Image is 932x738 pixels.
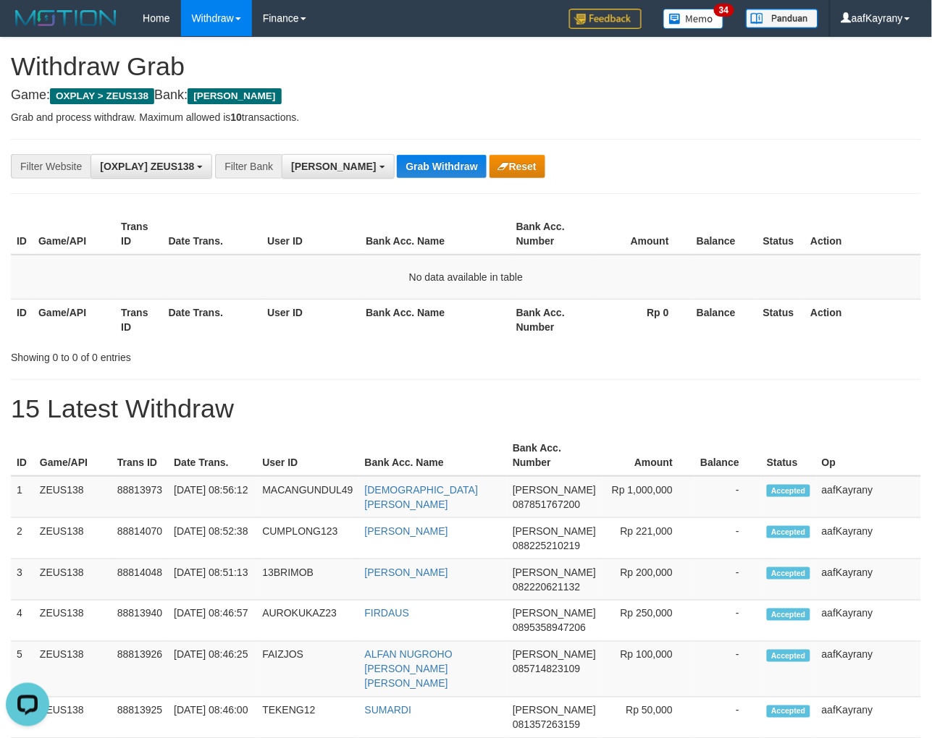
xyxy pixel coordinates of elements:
td: 88813926 [112,642,168,697]
td: 3 [11,559,34,601]
td: - [694,559,761,601]
span: Accepted [767,526,810,538]
span: [PERSON_NAME] [513,705,596,716]
p: Grab and process withdraw. Maximum allowed is transactions. [11,110,921,124]
td: MACANGUNDUL49 [256,476,358,518]
th: User ID [261,213,360,255]
th: Trans ID [115,213,162,255]
td: ZEUS138 [34,559,112,601]
th: Trans ID [115,299,162,340]
img: MOTION_logo.png [11,7,121,29]
td: 88813940 [112,601,168,642]
th: ID [11,299,33,340]
td: - [694,518,761,559]
td: aafKayrany [816,642,921,697]
span: Accepted [767,485,810,497]
td: Rp 1,000,000 [602,476,694,518]
span: Copy 081357263159 to clipboard [513,719,580,731]
span: [PERSON_NAME] [513,567,596,578]
img: panduan.png [746,9,818,28]
th: Game/API [33,213,115,255]
th: Status [757,299,805,340]
th: Op [816,435,921,476]
span: [PERSON_NAME] [513,608,596,619]
td: [DATE] 08:52:38 [168,518,256,559]
span: 34 [714,4,734,17]
span: [PERSON_NAME] [513,525,596,537]
td: ZEUS138 [34,601,112,642]
td: ZEUS138 [34,476,112,518]
th: Trans ID [112,435,168,476]
img: Feedback.jpg [569,9,642,29]
th: Balance [694,435,761,476]
a: FIRDAUS [365,608,409,619]
th: Game/API [34,435,112,476]
td: 88814070 [112,518,168,559]
td: [DATE] 08:46:57 [168,601,256,642]
th: Action [805,299,921,340]
span: Accepted [767,608,810,621]
th: Bank Acc. Name [360,213,511,255]
span: [PERSON_NAME] [188,88,281,104]
td: 2 [11,518,34,559]
th: User ID [256,435,358,476]
div: Filter Website [11,154,91,179]
td: AUROKUKAZ23 [256,601,358,642]
td: 1 [11,476,34,518]
button: Open LiveChat chat widget [6,6,49,49]
a: SUMARDI [365,705,412,716]
span: [PERSON_NAME] [513,649,596,661]
th: ID [11,435,34,476]
span: Accepted [767,705,810,718]
button: [PERSON_NAME] [282,154,394,179]
h4: Game: Bank: [11,88,921,103]
div: Showing 0 to 0 of 0 entries [11,344,377,365]
th: Bank Acc. Name [359,435,507,476]
td: Rp 250,000 [602,601,694,642]
h1: 15 Latest Withdraw [11,394,921,423]
th: Bank Acc. Number [511,299,593,340]
td: No data available in table [11,255,921,300]
td: FAIZJOS [256,642,358,697]
td: aafKayrany [816,559,921,601]
span: [PERSON_NAME] [513,484,596,496]
span: [PERSON_NAME] [291,161,376,172]
strong: 10 [230,111,242,123]
th: Date Trans. [168,435,256,476]
td: 4 [11,601,34,642]
a: [PERSON_NAME] [365,525,448,537]
span: Copy 088225210219 to clipboard [513,540,580,551]
td: 88814048 [112,559,168,601]
span: Copy 0895358947206 to clipboard [513,622,586,634]
th: ID [11,213,33,255]
a: [PERSON_NAME] [365,567,448,578]
td: ZEUS138 [34,642,112,697]
td: aafKayrany [816,476,921,518]
th: Status [761,435,816,476]
td: 5 [11,642,34,697]
td: - [694,642,761,697]
th: Bank Acc. Number [507,435,602,476]
th: Balance [691,213,757,255]
td: [DATE] 08:51:13 [168,559,256,601]
div: Filter Bank [215,154,282,179]
button: Reset [490,155,545,178]
td: [DATE] 08:46:25 [168,642,256,697]
span: Copy 085714823109 to clipboard [513,663,580,675]
td: ZEUS138 [34,518,112,559]
td: CUMPLONG123 [256,518,358,559]
td: aafKayrany [816,601,921,642]
th: Date Trans. [163,213,262,255]
td: - [694,476,761,518]
img: Button%20Memo.svg [663,9,724,29]
span: [OXPLAY] ZEUS138 [100,161,194,172]
td: Rp 100,000 [602,642,694,697]
button: [OXPLAY] ZEUS138 [91,154,212,179]
span: Accepted [767,567,810,580]
th: Action [805,213,921,255]
h1: Withdraw Grab [11,52,921,81]
a: [DEMOGRAPHIC_DATA][PERSON_NAME] [365,484,479,510]
th: Bank Acc. Name [360,299,511,340]
td: - [694,601,761,642]
span: Accepted [767,650,810,662]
